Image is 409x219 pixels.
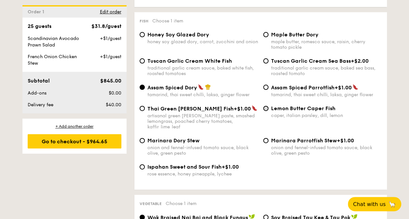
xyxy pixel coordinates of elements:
input: Maple Butter Dorymaple butter, romesco sauce, raisin, cherry tomato pickle [263,32,268,37]
button: Chat with us🦙 [348,197,401,211]
span: +$2.00 [351,58,369,64]
span: Thai Green [PERSON_NAME] Fish [147,106,234,112]
input: Tuscan Garlic Cream White Fishtraditional garlic cream sauce, baked white fish, roasted tomatoes [140,58,145,64]
div: onion and fennel-infused tomato sauce, black olive, green pesto [147,145,258,156]
input: Marinara Dory Stewonion and fennel-infused tomato sauce, black olive, green pesto [140,138,145,143]
div: rose essence, honey pineapple, lychee [147,171,258,177]
input: Marinara Parrotfish Stew+$1.00onion and fennel-infused tomato sauce, black olive, green pesto [263,138,268,143]
span: Honey Soy Glazed Dory [147,32,209,38]
div: traditional garlic cream sauce, baked sea bass, roasted tomato [271,65,382,76]
div: caper, italian parsley, dill, lemon [271,113,382,118]
span: $845.00 [100,78,121,84]
div: onion and fennel-infused tomato sauce, black olive, green pesto [271,145,382,156]
span: French Onion Chicken Stew [28,54,77,66]
span: Scandinavian Avocado Prawn Salad [28,36,79,48]
span: +$1.00 [337,137,354,144]
span: +$1/guest [100,36,121,41]
span: Subtotal [28,78,50,84]
div: maple butter, romesco sauce, raisin, cherry tomato pickle [271,39,382,50]
span: Tuscan Garlic Cream White Fish [147,58,232,64]
div: traditional garlic cream sauce, baked white fish, roasted tomatoes [147,65,258,76]
div: tamarind, thai sweet chilli, laksa, ginger flower [271,92,382,97]
span: Maple Butter Dory [271,32,319,38]
span: Marinara Dory Stew [147,137,199,144]
img: icon-chef-hat.a58ddaea.svg [205,84,211,90]
span: Edit order [100,9,121,15]
span: Delivery fee [28,102,53,108]
span: Assam Spiced Parrotfish [271,84,334,91]
span: Vegetable [140,201,162,206]
div: honey soy glazed dory, carrot, zucchini and onion [147,39,258,45]
span: Lemon Butter Caper Fish [271,105,335,111]
span: Ispahan Sweet and Sour Fish [147,164,222,170]
span: +$1/guest [100,54,121,59]
img: icon-spicy.37a8142b.svg [352,84,358,90]
div: 25 guests [28,22,51,30]
span: +$1.00 [334,84,352,91]
input: Lemon Butter Caper Fishcaper, italian parsley, dill, lemon [263,106,268,111]
input: Assam Spiced Parrotfish+$1.00tamarind, thai sweet chilli, laksa, ginger flower [263,85,268,90]
div: tamarind, thai sweet chilli, laksa, ginger flower [147,92,258,97]
span: Tuscan Garlic Cream Sea Bass [271,58,351,64]
span: Chat with us [353,201,386,207]
span: Fish [140,19,148,23]
span: Choose 1 item [152,18,183,24]
span: Assam Spiced Dory [147,84,197,91]
input: Honey Soy Glazed Doryhoney soy glazed dory, carrot, zucchini and onion [140,32,145,37]
div: Go to checkout - $964.65 [28,134,121,148]
div: + Add another order [28,124,121,129]
span: Order 1 [28,9,47,15]
input: Tuscan Garlic Cream Sea Bass+$2.00traditional garlic cream sauce, baked sea bass, roasted tomato [263,58,268,64]
span: Choose 1 item [166,201,197,206]
span: 🦙 [388,200,396,208]
div: artisanal green [PERSON_NAME] paste, smashed lemongrass, poached cherry tomatoes, kaffir lime leaf [147,113,258,130]
span: +$1.00 [234,106,251,112]
input: Ispahan Sweet and Sour Fish+$1.00rose essence, honey pineapple, lychee [140,164,145,170]
span: Add-ons [28,90,47,96]
input: Thai Green [PERSON_NAME] Fish+$1.00artisanal green [PERSON_NAME] paste, smashed lemongrass, poach... [140,106,145,111]
span: $40.00 [105,102,121,108]
span: +$1.00 [222,164,239,170]
img: icon-spicy.37a8142b.svg [252,105,257,111]
span: Marinara Parrotfish Stew [271,137,337,144]
img: icon-spicy.37a8142b.svg [198,84,204,90]
input: Assam Spiced Dorytamarind, thai sweet chilli, laksa, ginger flower [140,85,145,90]
span: $0.00 [108,90,121,96]
div: $31.8/guest [91,22,121,30]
